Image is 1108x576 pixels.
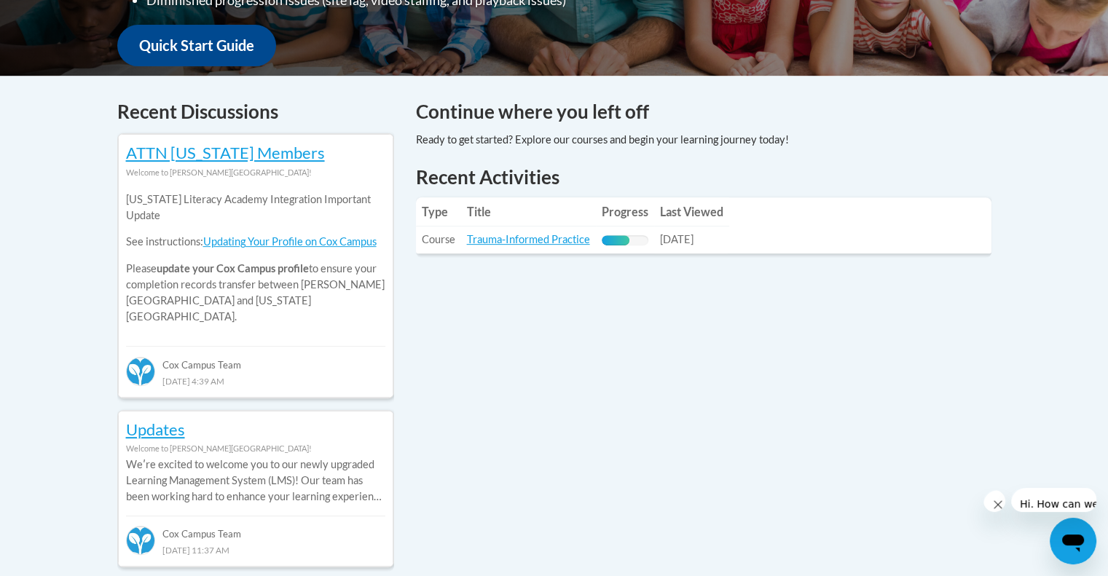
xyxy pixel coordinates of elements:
[157,262,309,275] b: update your Cox Campus profile
[596,197,654,226] th: Progress
[203,235,377,248] a: Updating Your Profile on Cox Campus
[126,457,385,505] p: Weʹre excited to welcome you to our newly upgraded Learning Management System (LMS)! Our team has...
[983,490,1005,512] iframe: Close message
[416,98,991,126] h4: Continue where you left off
[467,233,590,245] a: Trauma-Informed Practice
[126,234,385,250] p: See instructions:
[126,441,385,457] div: Welcome to [PERSON_NAME][GEOGRAPHIC_DATA]!
[1050,518,1096,564] iframe: Button to launch messaging window
[126,192,385,224] p: [US_STATE] Literacy Academy Integration Important Update
[1011,488,1096,512] iframe: Message from company
[461,197,596,226] th: Title
[126,419,185,439] a: Updates
[126,357,155,386] img: Cox Campus Team
[126,516,385,542] div: Cox Campus Team
[117,98,394,126] h4: Recent Discussions
[126,526,155,555] img: Cox Campus Team
[126,165,385,181] div: Welcome to [PERSON_NAME][GEOGRAPHIC_DATA]!
[416,164,991,190] h1: Recent Activities
[422,233,455,245] span: Course
[126,346,385,372] div: Cox Campus Team
[126,181,385,336] div: Please to ensure your completion records transfer between [PERSON_NAME][GEOGRAPHIC_DATA] and [US_...
[602,235,629,245] div: Progress, %
[416,197,461,226] th: Type
[126,373,385,389] div: [DATE] 4:39 AM
[654,197,729,226] th: Last Viewed
[126,542,385,558] div: [DATE] 11:37 AM
[9,10,118,22] span: Hi. How can we help?
[660,233,694,245] span: [DATE]
[117,25,276,66] a: Quick Start Guide
[126,143,325,162] a: ATTN [US_STATE] Members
